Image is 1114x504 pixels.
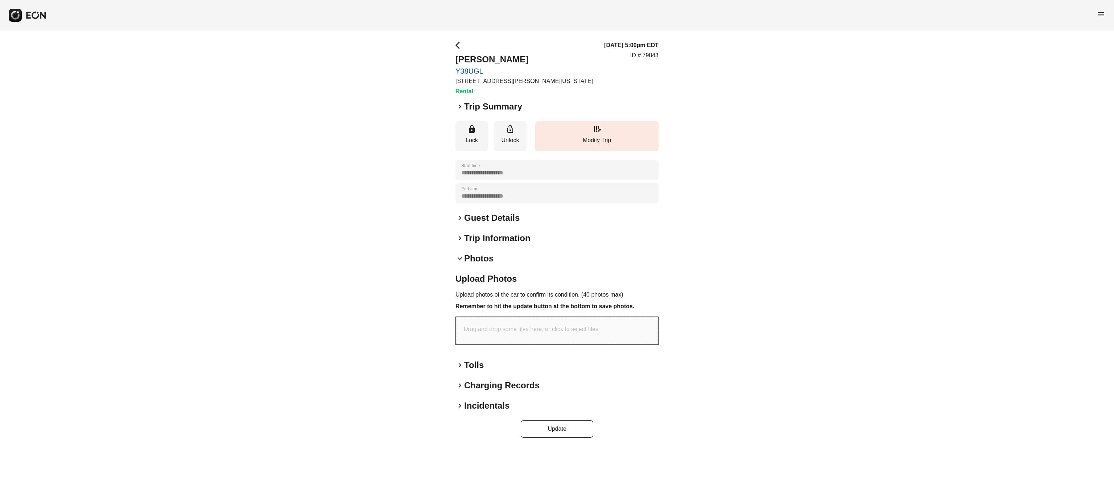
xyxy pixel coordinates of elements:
[604,41,659,50] h3: [DATE] 5:00pm EDT
[455,41,464,50] span: arrow_back_ios
[498,136,523,145] p: Unlock
[467,125,476,133] span: lock
[464,325,598,334] p: Drag and drop some files here, or click to select files
[455,77,593,86] p: [STREET_ADDRESS][PERSON_NAME][US_STATE]
[455,381,464,390] span: keyboard_arrow_right
[455,102,464,111] span: keyboard_arrow_right
[464,232,531,244] h2: Trip Information
[455,214,464,222] span: keyboard_arrow_right
[494,121,527,151] button: Unlock
[455,234,464,243] span: keyboard_arrow_right
[1097,10,1105,18] span: menu
[455,254,464,263] span: keyboard_arrow_down
[455,121,488,151] button: Lock
[464,380,540,391] h2: Charging Records
[455,54,593,65] h2: [PERSON_NAME]
[459,136,484,145] p: Lock
[521,420,593,438] button: Update
[455,290,659,299] p: Upload photos of the car to confirm its condition. (40 photos max)
[464,212,520,224] h2: Guest Details
[539,136,655,145] p: Modify Trip
[455,273,659,285] h2: Upload Photos
[464,101,522,112] h2: Trip Summary
[506,125,515,133] span: lock_open
[464,359,484,371] h2: Tolls
[455,67,593,75] a: Y38UGL
[455,361,464,369] span: keyboard_arrow_right
[464,253,494,264] h2: Photos
[630,51,659,60] p: ID # 79843
[464,400,509,412] h2: Incidentals
[535,121,659,151] button: Modify Trip
[455,401,464,410] span: keyboard_arrow_right
[455,87,593,96] h3: Rental
[593,125,601,133] span: edit_road
[455,302,659,311] h3: Remember to hit the update button at the bottom to save photos.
